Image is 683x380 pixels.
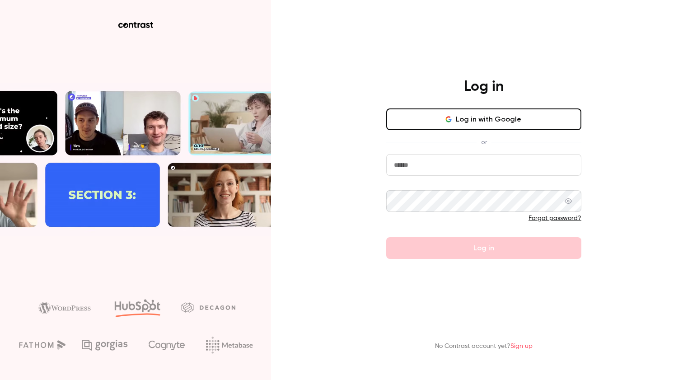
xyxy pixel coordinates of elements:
a: Forgot password? [529,215,581,221]
img: decagon [181,302,235,312]
button: Log in with Google [386,108,581,130]
h4: Log in [464,78,504,96]
p: No Contrast account yet? [435,342,533,351]
a: Sign up [510,343,533,349]
span: or [477,137,491,147]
